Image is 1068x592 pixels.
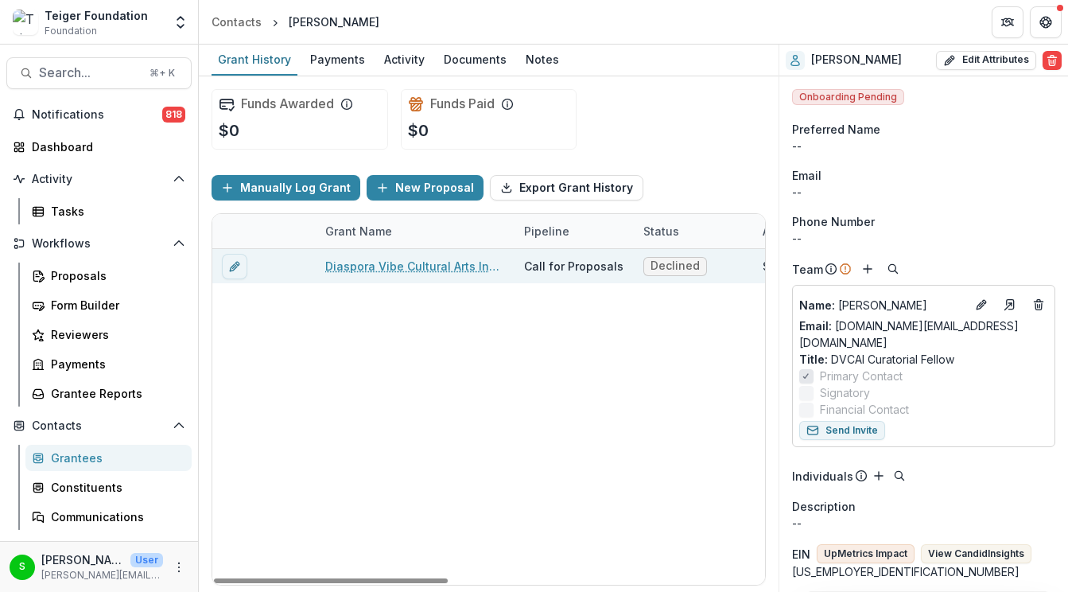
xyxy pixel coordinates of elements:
[437,48,513,71] div: Documents
[651,259,700,273] span: Declined
[799,317,1048,351] a: Email: [DOMAIN_NAME][EMAIL_ADDRESS][DOMAIN_NAME]
[39,65,140,80] span: Search...
[763,258,777,275] div: $0
[212,48,297,71] div: Grant History
[45,24,97,38] span: Foundation
[792,468,853,485] p: Individuals
[32,237,166,251] span: Workflows
[634,223,689,240] div: Status
[792,213,875,230] span: Phone Number
[890,466,909,485] button: Search
[519,45,565,76] a: Notes
[921,544,1031,563] button: View CandidInsights
[792,563,1055,580] div: [US_EMPLOYER_IDENTIFICATION_NUMBER]
[792,167,821,184] span: Email
[219,119,239,142] p: $0
[32,138,179,155] div: Dashboard
[169,558,188,577] button: More
[212,14,262,30] div: Contacts
[45,7,148,24] div: Teiger Foundation
[799,297,965,314] a: Name: [PERSON_NAME]
[51,297,179,314] div: Form Builder
[799,352,828,366] span: Title :
[820,384,870,401] span: Signatory
[869,466,888,485] button: Add
[792,230,1055,247] div: --
[515,214,634,248] div: Pipeline
[799,297,965,314] p: [PERSON_NAME]
[515,223,579,240] div: Pipeline
[519,48,565,71] div: Notes
[753,214,872,248] div: Amount Awarded
[19,562,25,572] div: Stephanie
[222,254,247,279] button: edit
[820,368,903,384] span: Primary Contact
[936,51,1036,70] button: Edit Attributes
[32,173,166,186] span: Activity
[169,6,192,38] button: Open entity switcher
[32,419,166,433] span: Contacts
[858,259,877,278] button: Add
[792,184,1055,201] div: --
[820,401,909,418] span: Financial Contact
[304,45,371,76] a: Payments
[51,508,179,525] div: Communications
[792,89,904,105] span: Onboarding Pending
[634,214,753,248] div: Status
[972,295,991,314] button: Edit
[212,45,297,76] a: Grant History
[1029,295,1048,314] button: Deletes
[799,298,835,312] span: Name :
[6,536,192,562] button: Open Data & Reporting
[408,119,429,142] p: $0
[51,385,179,402] div: Grantee Reports
[792,546,810,563] p: EIN
[41,551,124,568] p: [PERSON_NAME]
[212,175,360,201] button: Manually Log Grant
[51,326,179,343] div: Reviewers
[6,231,192,256] button: Open Workflows
[304,48,371,71] div: Payments
[378,48,431,71] div: Activity
[25,380,192,407] a: Grantee Reports
[316,214,515,248] div: Grant Name
[25,351,192,377] a: Payments
[25,198,192,224] a: Tasks
[524,258,623,275] div: Call for Proposals
[51,267,179,284] div: Proposals
[997,292,1023,317] a: Go to contact
[490,175,643,201] button: Export Grant History
[1030,6,1062,38] button: Get Help
[25,263,192,289] a: Proposals
[13,10,38,35] img: Teiger Foundation
[753,223,866,240] div: Amount Awarded
[817,544,915,563] button: UpMetrics Impact
[41,568,163,582] p: [PERSON_NAME][EMAIL_ADDRESS][DOMAIN_NAME]
[325,258,505,275] a: Diaspora Vibe Cultural Arts Incubator
[811,53,902,67] h2: [PERSON_NAME]
[799,319,832,333] span: Email:
[205,10,386,33] nav: breadcrumb
[792,261,823,278] p: Team
[205,10,268,33] a: Contacts
[378,45,431,76] a: Activity
[25,445,192,471] a: Grantees
[992,6,1023,38] button: Partners
[32,108,162,122] span: Notifications
[25,474,192,500] a: Constituents
[146,64,178,82] div: ⌘ + K
[51,203,179,220] div: Tasks
[241,96,334,111] h2: Funds Awarded
[367,175,484,201] button: New Proposal
[51,450,179,466] div: Grantees
[6,166,192,192] button: Open Activity
[430,96,495,111] h2: Funds Paid
[799,421,885,440] button: Send Invite
[25,292,192,318] a: Form Builder
[6,413,192,438] button: Open Contacts
[289,14,379,30] div: [PERSON_NAME]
